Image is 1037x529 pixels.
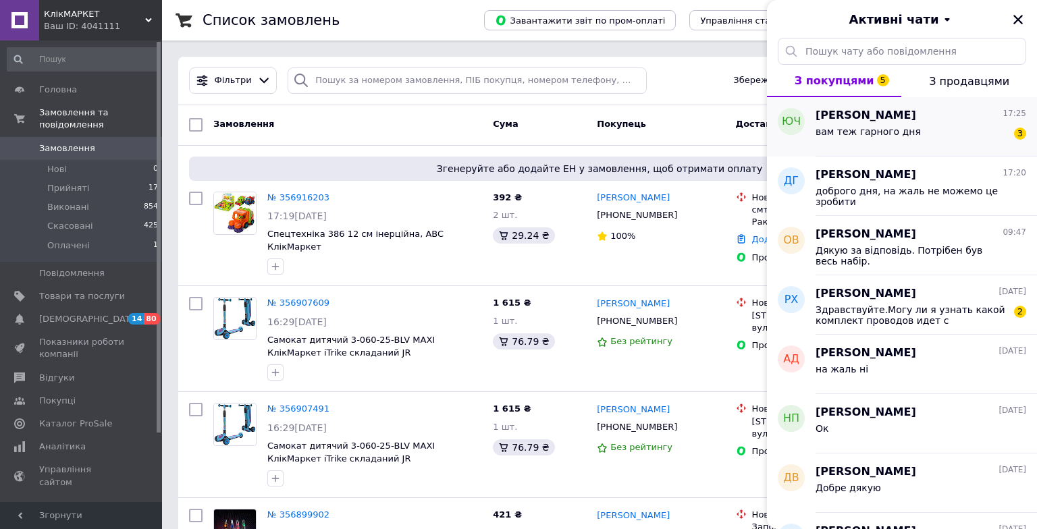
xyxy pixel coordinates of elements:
[47,163,67,175] span: Нові
[495,14,665,26] span: Завантажити звіт по пром-оплаті
[816,304,1007,326] span: Здравствуйте.Могу ли я узнать какой комплект проводов идет с магнитолой
[213,192,257,235] a: Фото товару
[597,403,670,416] a: [PERSON_NAME]
[39,395,76,407] span: Покупці
[816,345,916,361] span: [PERSON_NAME]
[610,231,635,241] span: 100%
[929,75,1009,88] span: З продавцями
[752,339,891,352] div: Пром-оплата
[999,405,1026,416] span: [DATE]
[597,298,670,310] a: [PERSON_NAME]
[767,335,1037,394] button: АД[PERSON_NAME][DATE]на жаль ні
[816,423,828,434] span: Ок
[39,142,95,155] span: Замовлення
[901,65,1037,97] button: З продавцями
[493,422,517,432] span: 1 шт.
[597,119,646,129] span: Покупець
[816,186,1007,207] span: доброго дня, на жаль не можемо це зробити
[816,482,881,493] span: Добре дякую
[597,509,670,522] a: [PERSON_NAME]
[1014,128,1026,140] span: 3
[213,297,257,340] a: Фото товару
[1010,11,1026,28] button: Закрити
[767,65,901,97] button: З покупцями5
[752,192,891,204] div: Нова Пошта
[493,210,517,220] span: 2 шт.
[267,211,327,221] span: 17:19[DATE]
[47,220,93,232] span: Скасовані
[144,201,158,213] span: 854
[752,416,891,440] div: [STREET_ADDRESS] (до 10 кг): вул. [STREET_ADDRESS] 9
[805,11,999,28] button: Активні чати
[39,441,86,453] span: Аналітика
[752,297,891,309] div: Нова Пошта
[594,312,680,330] div: [PHONE_NUMBER]
[752,310,891,334] div: [STREET_ADDRESS] (до 10 кг): вул. [STREET_ADDRESS] 9
[7,47,159,72] input: Пошук
[39,418,112,430] span: Каталог ProSale
[999,345,1026,357] span: [DATE]
[816,405,916,420] span: [PERSON_NAME]
[288,67,647,94] input: Пошук за номером замовлення, ПІБ покупця, номером телефону, Email, номером накладної
[816,108,916,123] span: [PERSON_NAME]
[493,227,554,244] div: 29.24 ₴
[47,240,90,252] span: Оплачені
[784,173,799,189] span: ДГ
[783,411,799,426] span: НП
[128,313,144,325] span: 14
[783,470,799,486] span: ДВ
[610,336,672,346] span: Без рейтингу
[782,114,801,130] span: ЮЧ
[267,298,329,308] a: № 356907609
[816,464,916,480] span: [PERSON_NAME]
[213,403,257,446] a: Фото товару
[767,216,1037,275] button: ОВ[PERSON_NAME]09:47Дякую за відповідь. Потрібен був весь набір.
[493,119,518,129] span: Cума
[733,74,825,87] span: Збережені фільтри:
[999,464,1026,476] span: [DATE]
[1003,227,1026,238] span: 09:47
[47,201,89,213] span: Виконані
[267,403,329,414] a: № 356907491
[752,234,801,244] a: Додати ЕН
[999,286,1026,298] span: [DATE]
[39,336,125,360] span: Показники роботи компанії
[767,453,1037,513] button: ДВ[PERSON_NAME][DATE]Добре дякую
[144,313,159,325] span: 80
[689,10,814,30] button: Управління статусами
[267,229,444,252] span: Спецтехніка 386 12 см інерційна, ABC КлікМаркет
[267,441,435,464] span: Самокат дитячий 3-060-25-BLV MAXI КлікМаркет iTrike складаний JR
[610,442,672,452] span: Без рейтингу
[736,119,836,129] span: Доставка та оплата
[214,298,256,339] img: Фото товару
[203,12,340,28] h1: Список замовлень
[767,97,1037,157] button: ЮЧ[PERSON_NAME]17:25вам теж гарного дня3
[267,316,327,327] span: 16:29[DATE]
[484,10,676,30] button: Завантажити звіт по пром-оплаті
[1003,167,1026,179] span: 17:20
[194,162,1005,175] span: Згенеруйте або додайте ЕН у замовлення, щоб отримати оплату
[215,74,252,87] span: Фільтри
[39,107,162,131] span: Замовлення та повідомлення
[39,267,105,279] span: Повідомлення
[214,403,256,445] img: Фото товару
[149,182,158,194] span: 17
[39,290,125,302] span: Товари та послуги
[785,292,799,308] span: РХ
[816,245,1007,267] span: Дякую за відповідь. Потрібен був весь набір.
[767,394,1037,453] button: НП[PERSON_NAME][DATE]Ок
[267,335,435,358] a: Самокат дитячий 3-060-25-BLV MAXI КлікМаркет iTrike складаний JR
[44,20,162,32] div: Ваш ID: 4041111
[493,403,531,414] span: 1 615 ₴
[783,233,799,248] span: ОВ
[1003,108,1026,119] span: 17:25
[493,192,522,202] span: 392 ₴
[213,119,274,129] span: Замовлення
[39,313,139,325] span: [DEMOGRAPHIC_DATA]
[267,422,327,433] span: 16:29[DATE]
[267,192,329,202] a: № 356916203
[752,445,891,457] div: Пром-оплата
[795,74,874,87] span: З покупцями
[39,84,77,96] span: Головна
[493,298,531,308] span: 1 615 ₴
